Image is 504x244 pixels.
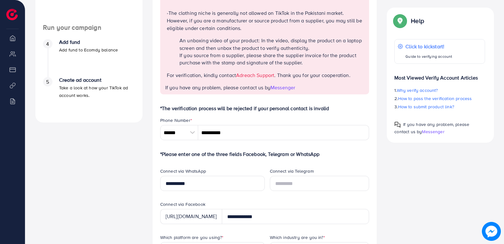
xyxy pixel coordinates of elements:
[394,86,485,94] p: 1.
[397,87,438,93] span: Why verify account?
[46,78,49,86] span: 5
[405,53,452,60] p: Guide to verifying account
[411,17,424,25] p: Help
[59,84,135,99] p: Take a look at how your TikTok ad account works.
[160,201,205,207] label: Connect via Facebook
[167,9,364,32] p: -The clothing niche is generally not allowed on TikTok in the Pakistani market. However, if you a...
[160,150,369,158] p: *Please enter one of the three fields Facebook, Telegram or WhatsApp
[35,77,143,115] li: Create ad account
[270,234,325,241] label: Which industry are you in?
[165,84,270,91] span: If you have any problem, please contact us by
[179,37,364,51] li: An unboxing video of your product: In the video, display the product on a laptop screen and then ...
[394,69,485,81] p: Most Viewed Verify Account Articles
[482,222,501,241] img: image
[59,77,135,83] h4: Create ad account
[236,72,274,79] a: Adreach Support
[35,39,143,77] li: Add fund
[46,40,49,48] span: 4
[422,128,444,135] span: Messenger
[398,95,472,102] span: How to pass the verification process
[398,104,454,110] span: How to submit product link?
[59,46,118,54] p: Add fund to Ecomdy balance
[179,52,364,66] li: If you source from a supplier, please share the supplier invoice for the product purchase with th...
[394,122,401,128] img: Popup guide
[167,71,364,79] p: For verification, kindly contact . Thank you for your cooperation.
[394,121,469,135] span: If you have any problem, please contact us by
[270,168,314,174] label: Connect via Telegram
[394,95,485,102] p: 2.
[270,84,295,91] span: Messenger
[405,43,452,50] p: Click to kickstart!
[160,234,224,241] label: Which platform are you using?
[160,209,222,224] div: [URL][DOMAIN_NAME]
[160,168,206,174] label: Connect via WhatsApp
[59,39,118,45] h4: Add fund
[394,15,406,27] img: Popup guide
[160,104,369,112] p: *The verification process will be rejected if your personal contact is invalid
[35,24,143,32] h4: Run your campaign
[160,117,192,123] label: Phone Number
[6,9,18,20] img: logo
[394,103,485,110] p: 3.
